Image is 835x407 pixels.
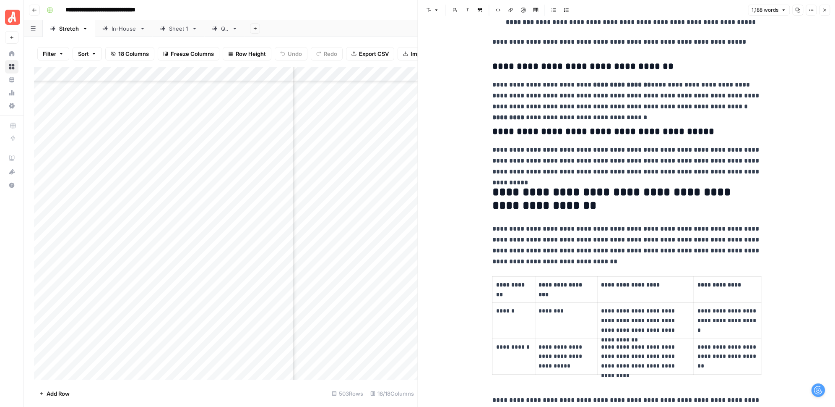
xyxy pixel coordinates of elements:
[5,47,18,60] a: Home
[5,73,18,87] a: Your Data
[59,24,79,33] div: Stretch
[5,60,18,74] a: Browse
[288,50,302,58] span: Undo
[43,20,95,37] a: Stretch
[223,47,271,60] button: Row Height
[748,5,790,16] button: 1,188 words
[346,47,394,60] button: Export CSV
[324,50,337,58] span: Redo
[5,179,18,192] button: Help + Support
[359,50,389,58] span: Export CSV
[367,387,418,400] div: 16/18 Columns
[205,20,245,37] a: QA
[105,47,154,60] button: 18 Columns
[5,7,18,28] button: Workspace: Angi
[158,47,219,60] button: Freeze Columns
[236,50,266,58] span: Row Height
[112,24,136,33] div: In-House
[5,86,18,100] a: Usage
[411,50,441,58] span: Import CSV
[153,20,205,37] a: Sheet 1
[95,20,153,37] a: In-House
[118,50,149,58] span: 18 Columns
[5,10,20,25] img: Angi Logo
[5,99,18,113] a: Settings
[328,387,367,400] div: 503 Rows
[73,47,102,60] button: Sort
[311,47,343,60] button: Redo
[169,24,188,33] div: Sheet 1
[5,152,18,165] a: AirOps Academy
[78,50,89,58] span: Sort
[275,47,307,60] button: Undo
[34,387,75,400] button: Add Row
[221,24,229,33] div: QA
[43,50,56,58] span: Filter
[5,165,18,179] button: What's new?
[47,389,70,398] span: Add Row
[398,47,446,60] button: Import CSV
[171,50,214,58] span: Freeze Columns
[37,47,69,60] button: Filter
[752,6,778,14] span: 1,188 words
